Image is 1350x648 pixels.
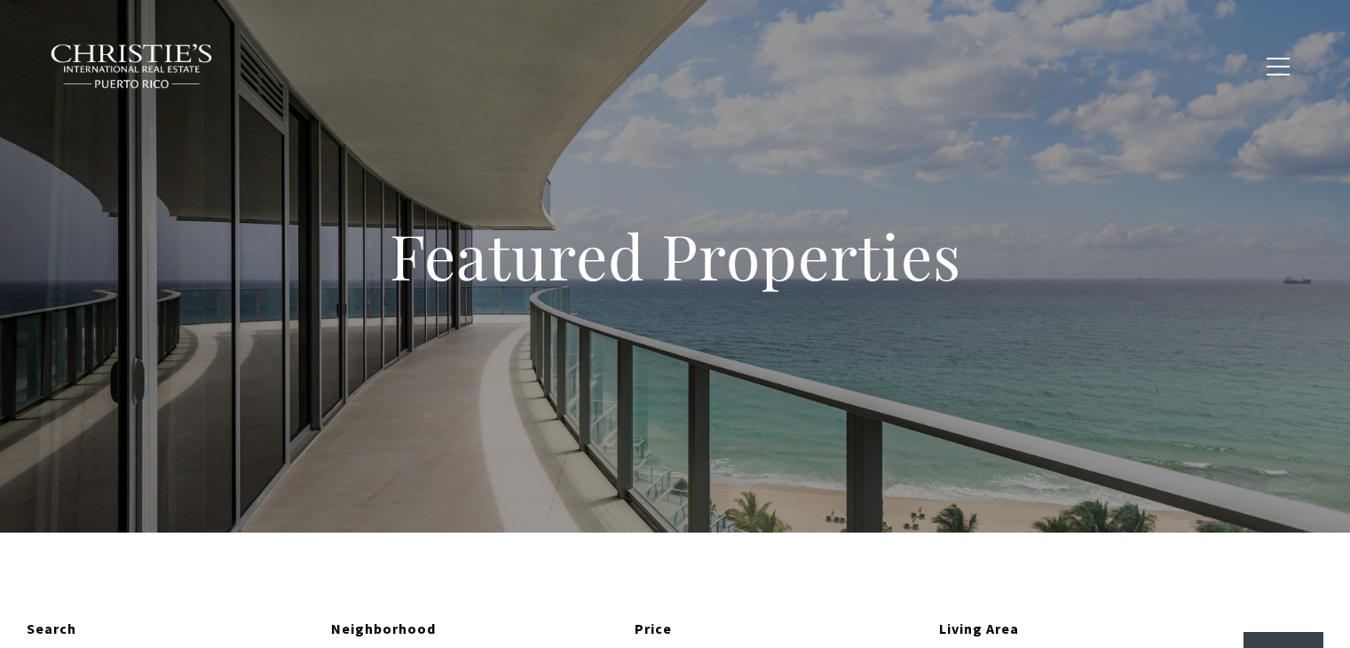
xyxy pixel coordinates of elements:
img: Christie's International Real Estate black text logo [50,43,215,90]
div: Price [635,618,926,641]
h1: Featured Properties [276,217,1075,295]
div: Living Area [939,618,1230,641]
div: Neighborhood [331,618,622,641]
div: Search [27,618,318,641]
